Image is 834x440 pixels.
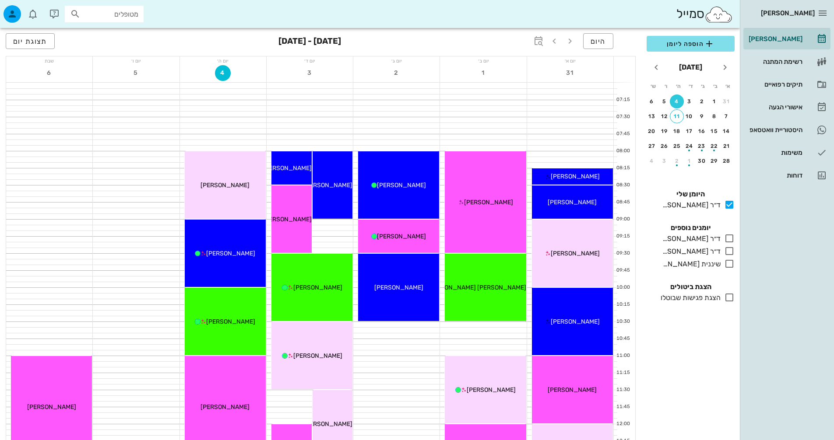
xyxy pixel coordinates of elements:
div: 09:15 [614,233,632,240]
button: 21 [720,139,734,153]
div: 4 [645,158,659,164]
div: 07:15 [614,96,632,104]
button: [DATE] [676,59,706,76]
button: 5 [128,65,144,81]
div: 8 [707,113,721,119]
div: [PERSON_NAME] [747,35,802,42]
a: אישורי הגעה [743,97,830,118]
a: [PERSON_NAME] [743,28,830,49]
button: 1 [683,154,697,168]
div: 25 [670,143,684,149]
h4: יומנים נוספים [647,223,735,233]
div: 10:30 [614,318,632,325]
div: היסטוריית וואטסאפ [747,126,802,133]
button: תצוגת יום [6,33,55,49]
div: 26 [658,143,672,149]
button: 31 [720,94,734,108]
div: יום ה׳ [180,56,266,65]
th: ב׳ [710,79,721,94]
span: [PERSON_NAME] [293,352,342,360]
div: יום ו׳ [93,56,179,65]
span: [PERSON_NAME] [551,250,600,257]
a: משימות [743,142,830,163]
span: [PERSON_NAME] [551,318,600,325]
span: [PERSON_NAME] [377,182,426,189]
div: יום ב׳ [440,56,526,65]
div: 10 [683,113,697,119]
span: [PERSON_NAME] [377,233,426,240]
button: 4 [670,94,684,108]
button: 24 [683,139,697,153]
div: שבת [6,56,92,65]
button: 3 [658,154,672,168]
span: [PERSON_NAME] [303,420,352,428]
button: 4 [215,65,231,81]
div: משימות [747,149,802,156]
div: 5 [658,98,672,105]
button: 2 [389,65,405,81]
button: 2 [670,154,684,168]
button: 19 [658,124,672,138]
a: דוחות [743,165,830,186]
div: 7 [720,113,734,119]
div: 11:45 [614,403,632,411]
span: [PERSON_NAME] [467,386,516,394]
span: [PERSON_NAME] [464,199,513,206]
button: 14 [720,124,734,138]
div: יום א׳ [527,56,613,65]
button: 6 [645,94,659,108]
button: 23 [695,139,709,153]
div: אישורי הגעה [747,104,802,111]
div: 09:30 [614,250,632,257]
a: רשימת המתנה [743,51,830,72]
div: 9 [695,113,709,119]
div: ד״ר [PERSON_NAME] [659,200,721,210]
div: 3 [658,158,672,164]
button: חודש שעבר [717,59,733,75]
span: 2 [389,69,405,77]
div: 08:45 [614,199,632,206]
button: 3 [302,65,318,81]
div: 07:30 [614,113,632,121]
span: תצוגת יום [13,37,47,45]
a: תיקים רפואיים [743,74,830,95]
span: [PERSON_NAME] [548,199,597,206]
div: יום ד׳ [267,56,353,65]
div: 09:45 [614,267,632,274]
div: שיננית [PERSON_NAME] [659,259,721,269]
button: הוספה ליומן [647,36,735,52]
div: 10:15 [614,301,632,308]
div: 08:00 [614,147,632,155]
span: [PERSON_NAME] [293,284,342,291]
div: 18 [670,128,684,134]
span: [PERSON_NAME] [263,216,312,223]
button: 6 [42,65,57,81]
button: 9 [695,109,709,123]
span: [PERSON_NAME] [761,9,815,17]
button: 28 [720,154,734,168]
button: 27 [645,139,659,153]
button: 8 [707,109,721,123]
div: 28 [720,158,734,164]
span: [PERSON_NAME] [201,182,250,189]
div: 10:45 [614,335,632,342]
button: 31 [562,65,578,81]
div: 14 [720,128,734,134]
span: [PERSON_NAME] [263,164,312,172]
button: 25 [670,139,684,153]
div: 17 [683,128,697,134]
div: 24 [683,143,697,149]
span: [PERSON_NAME] [551,173,600,180]
div: 23 [695,143,709,149]
div: 21 [720,143,734,149]
th: ד׳ [685,79,696,94]
div: יום ג׳ [353,56,440,65]
span: 6 [42,69,57,77]
th: ו׳ [660,79,671,94]
span: 4 [215,69,231,77]
div: 12:00 [614,420,632,428]
div: 27 [645,143,659,149]
span: 3 [302,69,318,77]
button: 5 [658,94,672,108]
button: 10 [683,109,697,123]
